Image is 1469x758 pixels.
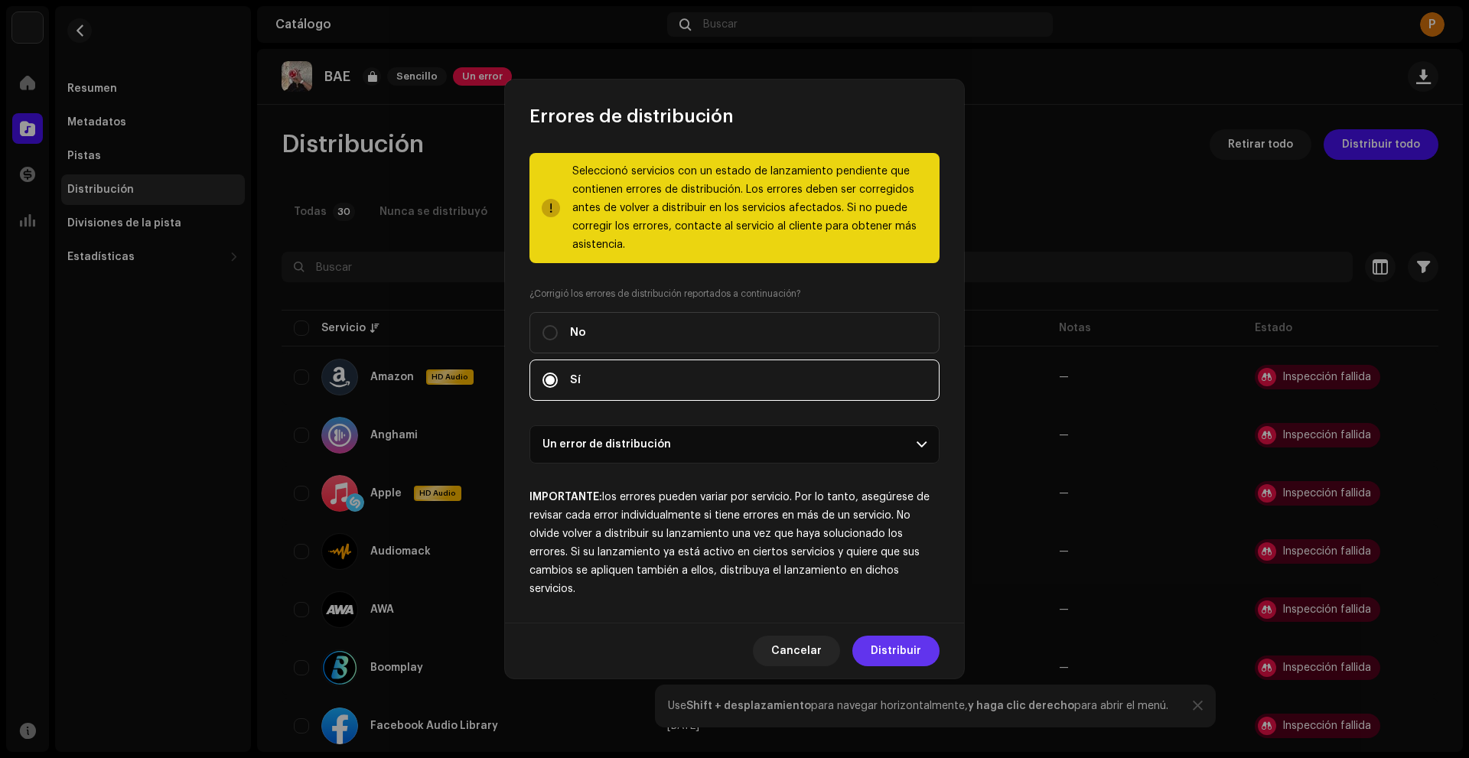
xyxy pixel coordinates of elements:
[529,488,940,598] div: los errores pueden variar por servicio. Por lo tanto, asegúrese de revisar cada error individualm...
[871,636,921,666] span: Distribuir
[570,324,586,341] span: No
[753,636,840,666] button: Cancelar
[529,104,734,129] span: Errores de distribución
[570,372,581,389] span: Sí
[529,288,940,300] label: ¿Corrigió los errores de distribución reportados a continuación?
[852,636,940,666] button: Distribuir
[771,636,822,666] span: Cancelar
[572,162,927,254] div: Seleccionó servicios con un estado de lanzamiento pendiente que contienen errores de distribución...
[529,425,940,464] p-accordion-header: Un error de distribución
[529,492,602,503] strong: IMPORTANTE:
